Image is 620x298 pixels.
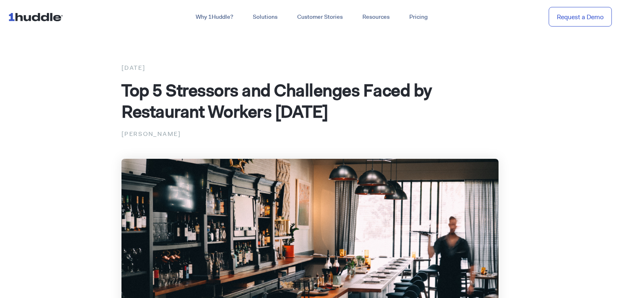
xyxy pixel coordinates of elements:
[121,79,432,123] span: Top 5 Stressors and Challenges Faced by Restaurant Workers [DATE]
[399,10,437,24] a: Pricing
[121,62,499,73] div: [DATE]
[186,10,243,24] a: Why 1Huddle?
[8,9,66,24] img: ...
[121,129,499,139] p: [PERSON_NAME]
[287,10,353,24] a: Customer Stories
[353,10,399,24] a: Resources
[243,10,287,24] a: Solutions
[549,7,612,27] a: Request a Demo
